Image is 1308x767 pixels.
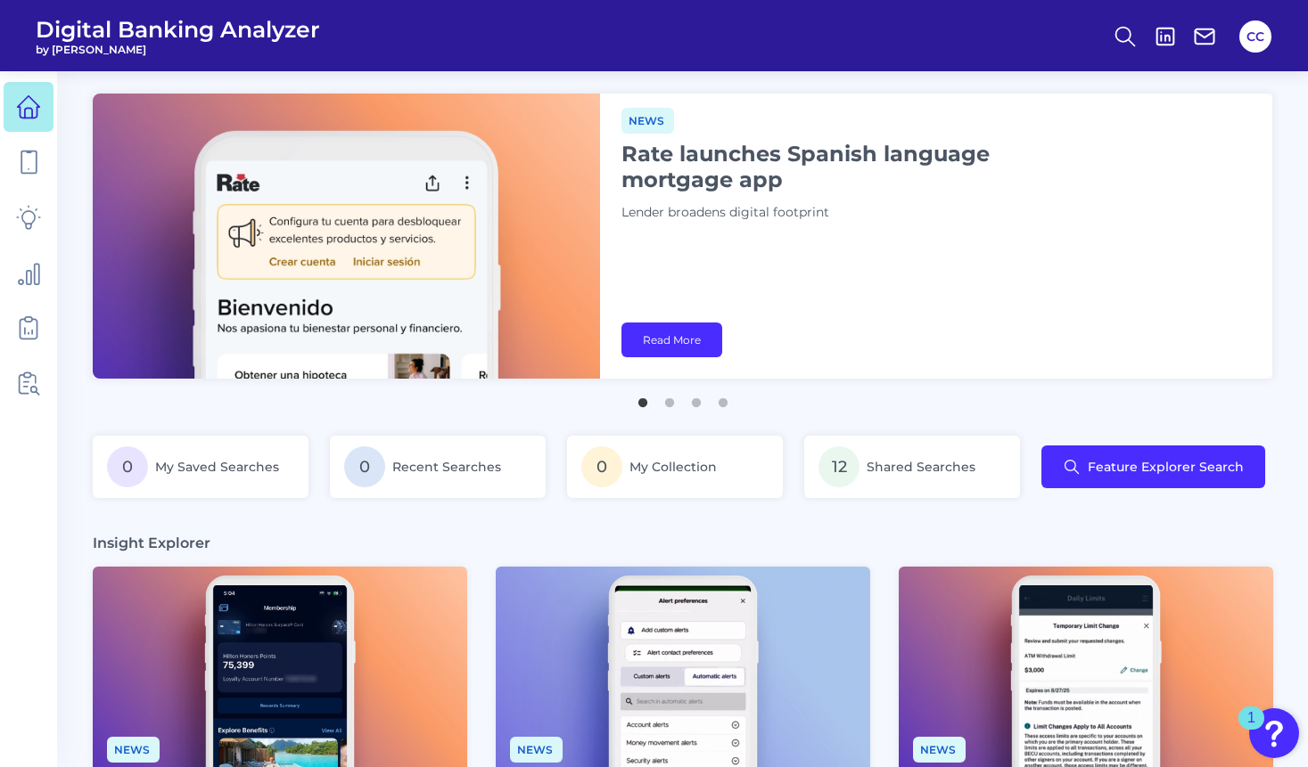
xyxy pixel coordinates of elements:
h3: Insight Explorer [93,534,210,552]
span: News [913,737,966,763]
span: Shared Searches [867,459,975,475]
a: 12Shared Searches [804,436,1020,498]
button: 2 [661,389,679,407]
button: Feature Explorer Search [1041,445,1265,488]
span: My Collection [629,459,717,475]
span: Feature Explorer Search [1088,460,1244,474]
span: My Saved Searches [155,459,279,475]
button: 1 [634,389,652,407]
span: by [PERSON_NAME] [36,43,320,56]
a: News [510,740,563,757]
span: News [107,737,160,763]
span: 0 [344,446,385,487]
a: 0My Saved Searches [93,436,308,498]
span: Recent Searches [392,459,501,475]
img: bannerImg [93,94,600,379]
div: 1 [1247,718,1255,741]
a: 0My Collection [567,436,783,498]
button: Open Resource Center, 1 new notification [1249,708,1299,758]
a: Read More [621,322,722,357]
span: News [510,737,563,763]
a: News [107,740,160,757]
p: Lender broadens digital footprint [621,203,1067,223]
h1: Rate launches Spanish language mortgage app [621,141,1067,192]
span: 0 [581,446,622,487]
button: 3 [687,389,705,407]
span: 0 [107,446,148,487]
a: News [913,740,966,757]
span: Digital Banking Analyzer [36,16,320,43]
span: 12 [819,446,860,487]
span: News [621,108,674,134]
button: 4 [714,389,732,407]
button: CC [1239,20,1271,53]
a: News [621,111,674,128]
a: 0Recent Searches [330,436,546,498]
